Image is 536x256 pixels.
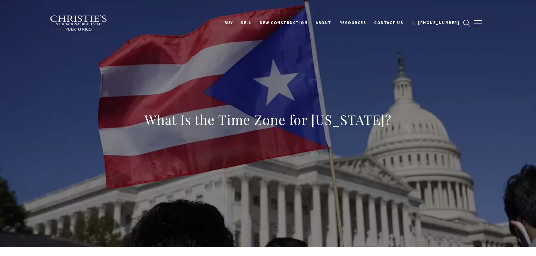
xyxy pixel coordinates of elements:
a: 📞 [PHONE_NUMBER] [407,17,463,29]
a: Resources [335,17,370,29]
img: Christie's International Real Estate black text logo [50,15,107,31]
a: SELL [237,17,256,29]
a: About [312,17,335,29]
h1: What Is the Time Zone for [US_STATE]? [145,111,391,128]
span: New Construction [260,20,308,25]
a: BUY [220,17,237,29]
a: New Construction [256,17,312,29]
span: Contact Us [374,20,403,25]
span: 📞 [PHONE_NUMBER] [411,20,459,25]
